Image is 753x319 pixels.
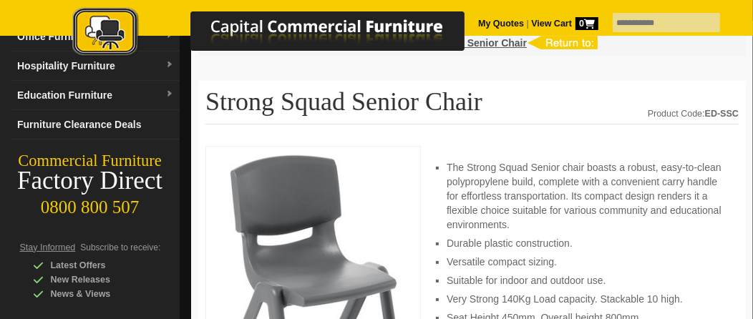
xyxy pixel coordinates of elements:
[447,160,724,232] li: The Strong Squad Senior chair boasts a robust, easy-to-clean polypropylene build, complete with a...
[527,36,598,49] img: return to
[529,19,598,29] a: View Cart0
[205,88,739,124] h1: Strong Squad Senior Chair
[447,236,724,250] li: Durable plastic construction.
[80,242,160,252] span: Subscribe to receive:
[447,255,724,269] li: Versatile compact sizing.
[447,273,724,288] li: Suitable for indoor and outdoor use.
[11,51,180,81] a: Hospitality Furnituredropdown
[11,22,180,51] a: Office Furnituredropdown
[705,109,739,119] strong: ED-SSC
[648,107,739,121] div: Product Code:
[11,110,180,139] a: Furniture Clearance Deals
[33,7,534,64] a: Capital Commercial Furniture Logo
[33,258,169,273] div: Latest Offers
[20,242,76,252] span: Stay Informed
[11,81,180,110] a: Education Furnituredropdown
[531,19,598,29] strong: View Cart
[447,292,724,306] li: Very Strong 140Kg Load capacity. Stackable 10 high.
[165,90,174,99] img: dropdown
[33,7,534,59] img: Capital Commercial Furniture Logo
[33,273,169,287] div: New Releases
[33,287,169,301] div: News & Views
[575,17,598,30] span: 0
